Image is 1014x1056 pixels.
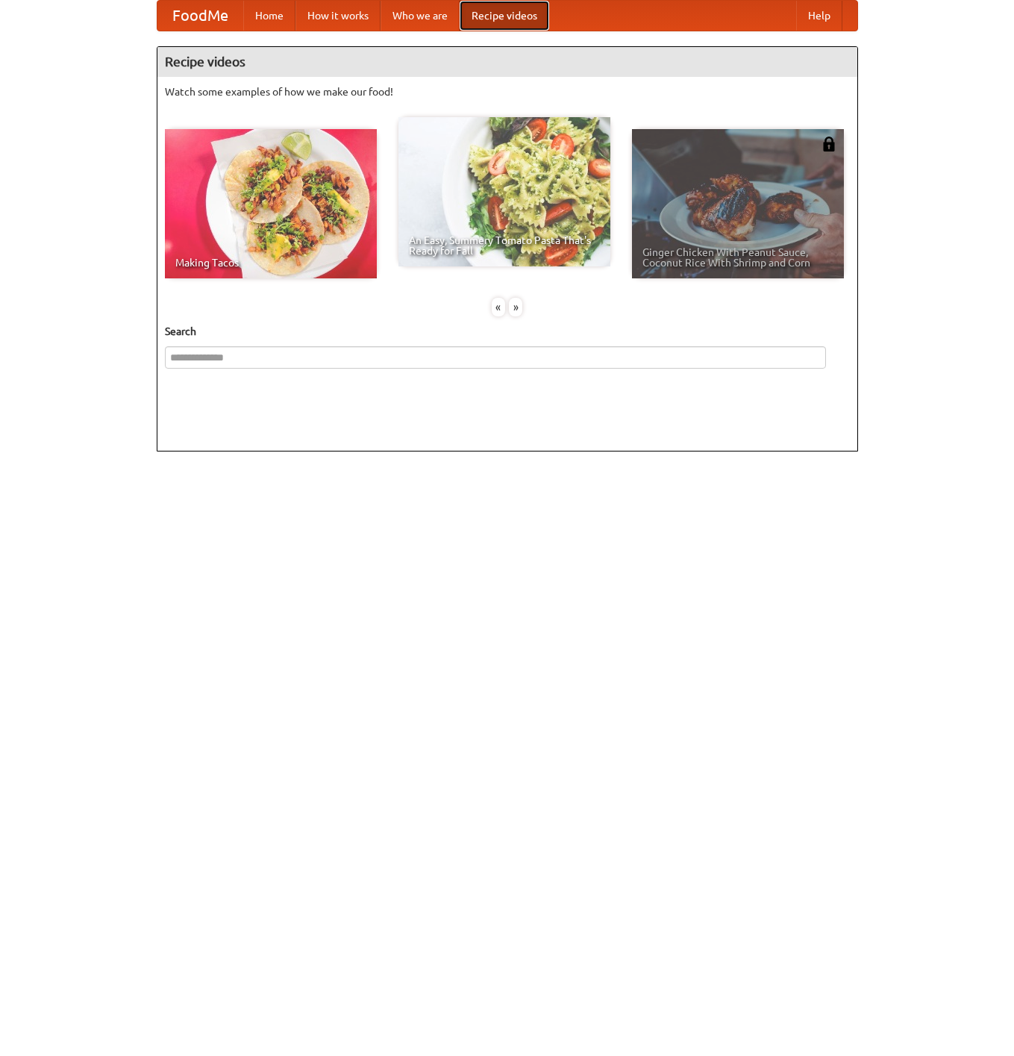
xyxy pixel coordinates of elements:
span: An Easy, Summery Tomato Pasta That's Ready for Fall [409,235,600,256]
span: Making Tacos [175,257,366,268]
a: Recipe videos [460,1,549,31]
div: » [509,298,522,316]
h5: Search [165,324,850,339]
a: Making Tacos [165,129,377,278]
a: Help [796,1,842,31]
h4: Recipe videos [157,47,857,77]
p: Watch some examples of how we make our food! [165,84,850,99]
a: How it works [295,1,381,31]
a: FoodMe [157,1,243,31]
a: An Easy, Summery Tomato Pasta That's Ready for Fall [398,117,610,266]
a: Who we are [381,1,460,31]
div: « [492,298,505,316]
img: 483408.png [821,137,836,151]
a: Home [243,1,295,31]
